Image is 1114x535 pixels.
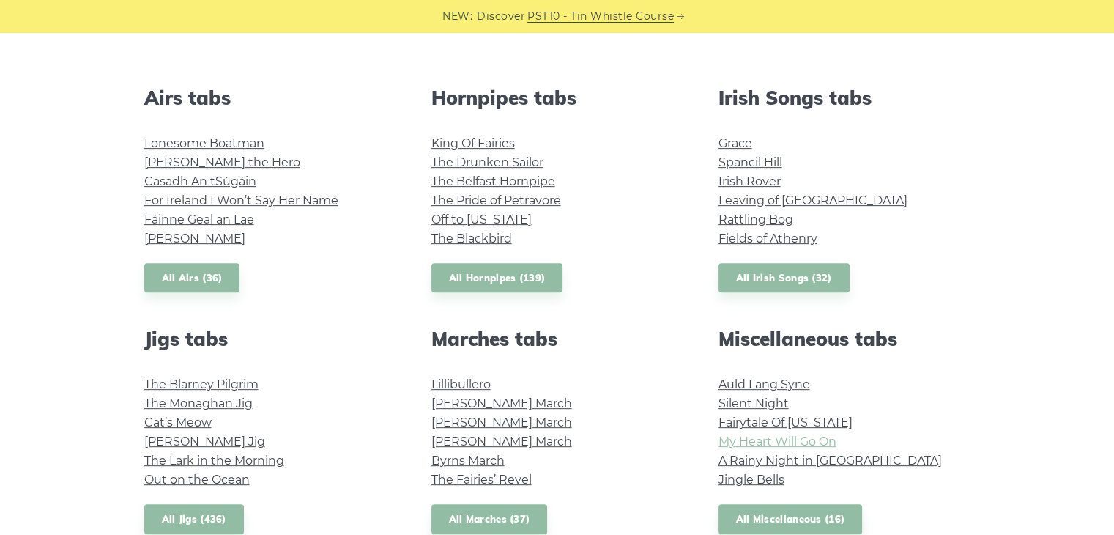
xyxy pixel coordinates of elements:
a: The Blarney Pilgrim [144,377,259,391]
a: Rattling Bog [718,213,793,226]
a: [PERSON_NAME] March [431,416,572,429]
a: Leaving of [GEOGRAPHIC_DATA] [718,193,907,207]
a: Out on the Ocean [144,473,250,487]
a: For Ireland I Won’t Say Her Name [144,193,338,207]
h2: Irish Songs tabs [718,86,970,109]
a: The Belfast Hornpipe [431,174,555,188]
a: [PERSON_NAME] Jig [144,435,265,449]
a: Cat’s Meow [144,416,212,429]
a: PST10 - Tin Whistle Course [527,8,674,25]
a: Auld Lang Syne [718,377,810,391]
a: All Miscellaneous (16) [718,504,863,534]
a: Tabhair dom do lámh [718,20,844,34]
a: Spancil Hill [718,155,782,169]
a: Fáinne Geal an Lae [144,213,254,226]
a: Off to [US_STATE] [431,213,532,226]
h2: Hornpipes tabs [431,86,683,109]
a: Fairytale Of [US_STATE] [718,416,853,429]
a: Jingle Bells [718,473,784,487]
a: King Of Fairies [431,136,515,150]
h2: Jigs tabs [144,328,396,350]
a: A Rainy Night in [GEOGRAPHIC_DATA] [718,454,942,468]
a: [PERSON_NAME] [144,232,245,246]
a: The Blackbird [431,232,512,246]
a: All Marches (37) [431,504,548,534]
a: Fields of Athenry [718,232,817,246]
a: [PERSON_NAME] March [431,435,572,449]
h2: Miscellaneous tabs [718,328,970,350]
a: Irish Rover [718,174,781,188]
a: Silent Night [718,396,789,410]
a: [PERSON_NAME] March [431,396,572,410]
a: Grace [718,136,752,150]
a: Lonesome Boatman [144,136,264,150]
h2: Marches tabs [431,328,683,350]
h2: Airs tabs [144,86,396,109]
a: All Irish Songs (32) [718,263,850,293]
a: The Drunken Sailor [431,155,543,169]
a: The Fairies’ Revel [431,473,532,487]
a: Casadh An tSúgáin [144,174,256,188]
a: [PERSON_NAME] the Hero [144,155,300,169]
a: Foggy Dew [144,20,212,34]
a: Byrns March [431,454,505,468]
a: All Jigs (436) [144,504,244,534]
a: [PERSON_NAME] Reel [431,20,562,34]
a: The Lark in the Morning [144,454,284,468]
a: All Hornpipes (139) [431,263,563,293]
a: Lillibullero [431,377,491,391]
a: The Monaghan Jig [144,396,253,410]
span: NEW: [442,8,472,25]
a: All Airs (36) [144,263,240,293]
a: My Heart Will Go On [718,435,836,449]
span: Discover [477,8,525,25]
a: The Pride of Petravore [431,193,561,207]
